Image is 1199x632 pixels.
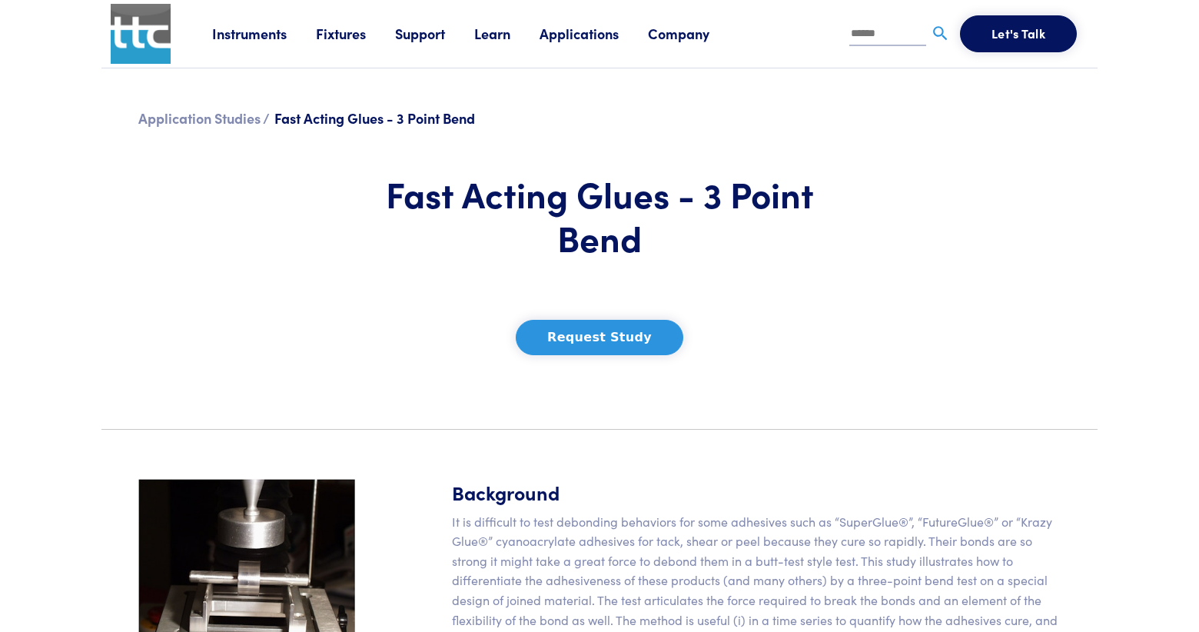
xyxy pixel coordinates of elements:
[395,24,474,43] a: Support
[374,171,825,260] h1: Fast Acting Glues - 3 Point Bend
[452,479,1061,506] h5: Background
[212,24,316,43] a: Instruments
[111,4,171,64] img: ttc_logo_1x1_v1.0.png
[474,24,540,43] a: Learn
[960,15,1077,52] button: Let's Talk
[316,24,395,43] a: Fixtures
[648,24,739,43] a: Company
[516,320,683,355] button: Request Study
[274,108,475,128] span: Fast Acting Glues - 3 Point Bend
[138,108,270,128] a: Application Studies /
[540,24,648,43] a: Applications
